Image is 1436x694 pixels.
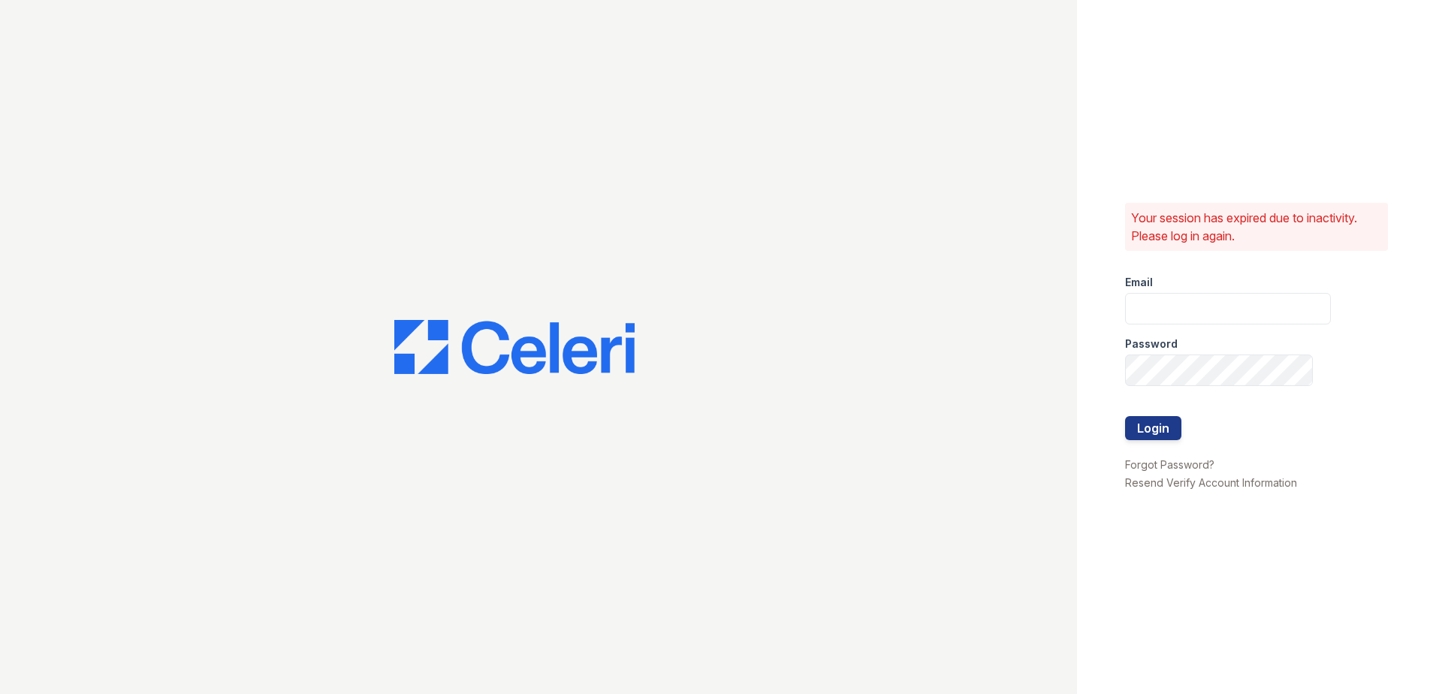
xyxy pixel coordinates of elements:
[1131,209,1382,245] p: Your session has expired due to inactivity. Please log in again.
[1125,416,1181,440] button: Login
[394,320,635,374] img: CE_Logo_Blue-a8612792a0a2168367f1c8372b55b34899dd931a85d93a1a3d3e32e68fde9ad4.png
[1125,458,1214,471] a: Forgot Password?
[1125,336,1178,352] label: Password
[1125,476,1297,489] a: Resend Verify Account Information
[1125,275,1153,290] label: Email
